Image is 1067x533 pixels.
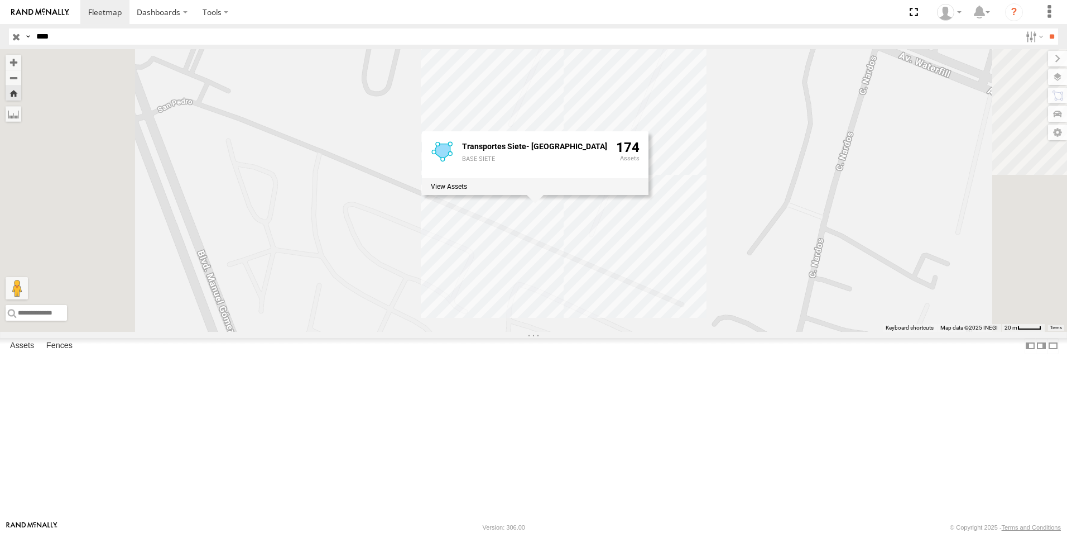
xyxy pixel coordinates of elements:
div: © Copyright 2025 - [950,524,1061,531]
div: Version: 306.00 [483,524,525,531]
i: ? [1005,3,1023,21]
label: Hide Summary Table [1047,338,1059,354]
span: 20 m [1004,325,1017,331]
div: BASE SIETE [462,156,607,163]
label: Dock Summary Table to the Left [1025,338,1036,354]
button: Zoom out [6,70,21,85]
a: Terms and Conditions [1002,524,1061,531]
label: Search Query [23,28,32,45]
label: Map Settings [1048,125,1067,140]
label: View assets associated with this fence [431,183,467,191]
span: Map data ©2025 INEGI [940,325,998,331]
label: Dock Summary Table to the Right [1036,338,1047,354]
button: Drag Pegman onto the map to open Street View [6,277,28,299]
label: Fences [41,338,78,354]
button: Keyboard shortcuts [886,324,934,332]
button: Zoom in [6,55,21,70]
div: 174 [616,141,640,177]
div: Fence Name - Transportes Siete- Mexico [462,143,607,151]
label: Measure [6,106,21,122]
a: Terms (opens in new tab) [1050,326,1062,330]
label: Assets [4,338,40,354]
button: Zoom Home [6,85,21,101]
button: Map Scale: 20 m per 39 pixels [1001,324,1045,332]
a: Visit our Website [6,522,57,533]
div: rob jurad [933,4,965,21]
label: Search Filter Options [1021,28,1045,45]
img: rand-logo.svg [11,8,69,16]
